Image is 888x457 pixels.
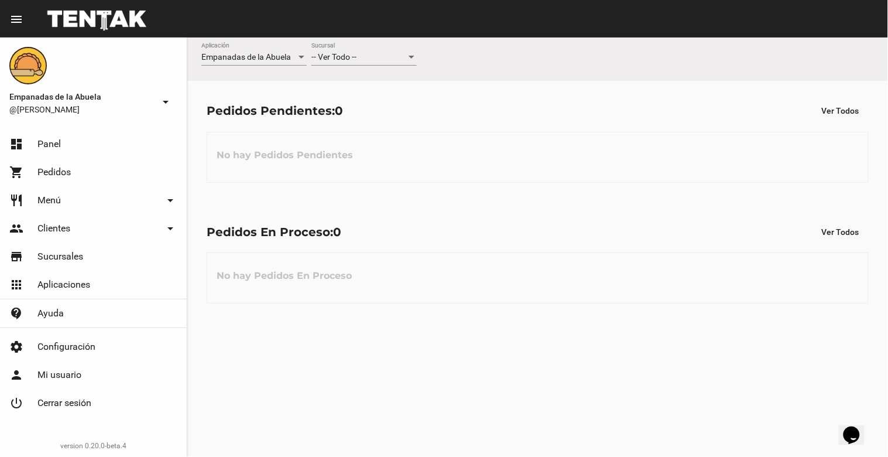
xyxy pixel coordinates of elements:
[9,47,47,84] img: f0136945-ed32-4f7c-91e3-a375bc4bb2c5.png
[9,137,23,151] mat-icon: dashboard
[9,12,23,26] mat-icon: menu
[9,90,154,104] span: Empanadas de la Abuela
[163,221,177,236] mat-icon: arrow_drop_down
[9,221,23,236] mat-icon: people
[163,193,177,207] mat-icon: arrow_drop_down
[207,138,362,173] h3: No hay Pedidos Pendientes
[311,52,356,62] span: -- Ver Todo --
[37,223,70,234] span: Clientes
[37,279,90,291] span: Aplicaciones
[37,251,83,262] span: Sucursales
[822,106,859,115] span: Ver Todos
[9,165,23,179] mat-icon: shopping_cart
[9,278,23,292] mat-icon: apps
[37,166,71,178] span: Pedidos
[207,101,343,120] div: Pedidos Pendientes:
[9,306,23,320] mat-icon: contact_support
[37,308,64,319] span: Ayuda
[812,100,869,121] button: Ver Todos
[335,104,343,118] span: 0
[9,440,177,452] div: version 0.20.0-beta.4
[9,396,23,410] mat-icon: power_settings_new
[333,225,341,239] span: 0
[9,104,154,115] span: @[PERSON_NAME]
[839,410,876,445] iframe: chat widget
[812,221,869,243] button: Ver Todos
[37,341,95,353] span: Configuración
[822,227,859,237] span: Ver Todos
[37,397,91,409] span: Cerrar sesión
[9,368,23,382] mat-icon: person
[9,340,23,354] mat-icon: settings
[9,193,23,207] mat-icon: restaurant
[207,223,341,241] div: Pedidos En Proceso:
[37,369,81,381] span: Mi usuario
[201,52,291,62] span: Empanadas de la Abuela
[9,250,23,264] mat-icon: store
[159,95,173,109] mat-icon: arrow_drop_down
[37,138,61,150] span: Panel
[207,258,361,294] h3: No hay Pedidos En Proceso
[37,195,61,206] span: Menú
